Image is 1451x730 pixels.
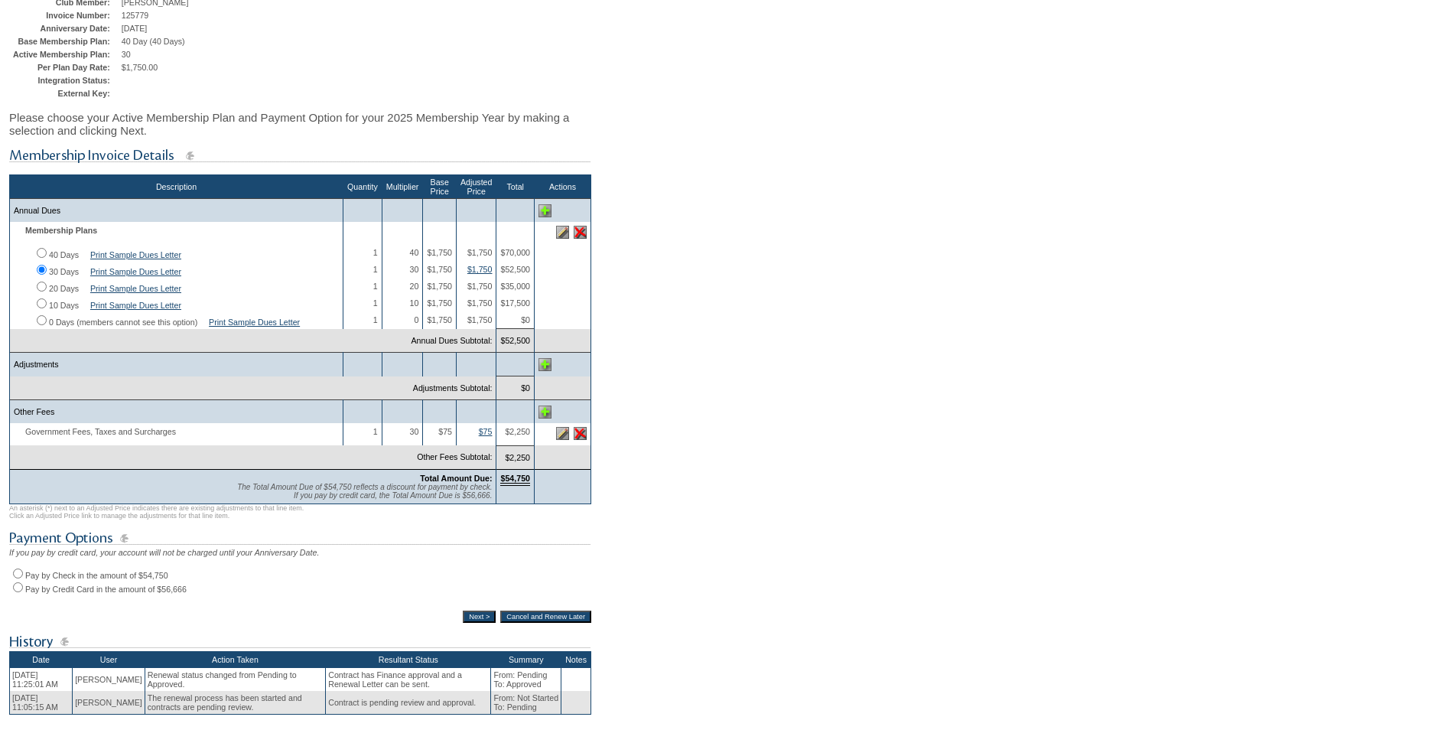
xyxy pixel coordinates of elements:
[10,353,343,376] td: Adjustments
[10,400,343,424] td: Other Fees
[13,50,118,59] td: Active Membership Plan:
[410,248,419,257] span: 40
[538,204,551,217] img: Add Annual Dues line item
[373,248,378,257] span: 1
[145,651,325,668] th: Action Taken
[122,24,148,33] span: [DATE]
[14,427,184,436] span: Government Fees, Taxes and Surcharges
[145,691,325,715] td: The renewal process has been started and contracts are pending review.
[49,301,79,310] label: 10 Days
[73,651,145,668] th: User
[467,282,493,291] span: $1,750
[13,11,118,20] td: Invoice Number:
[561,651,591,668] th: Notes
[122,11,149,20] span: 125779
[90,267,181,276] a: Print Sample Dues Letter
[326,691,491,715] td: Contract is pending review and approval.
[505,427,530,436] span: $2,250
[427,265,452,274] span: $1,750
[209,318,300,327] a: Print Sample Dues Letter
[122,50,131,59] span: 30
[9,146,590,165] img: subTtlMembershipInvoiceDetails.gif
[467,248,493,257] span: $1,750
[373,315,378,324] span: 1
[49,284,79,293] label: 20 Days
[500,282,530,291] span: $35,000
[13,89,118,98] td: External Key:
[13,63,118,72] td: Per Plan Day Rate:
[9,632,590,651] img: subTtlHistory.gif
[491,651,561,668] th: Summary
[73,668,145,691] td: [PERSON_NAME]
[13,37,118,46] td: Base Membership Plan:
[500,611,591,623] input: Cancel and Renew Later
[410,427,419,436] span: 30
[496,445,535,469] td: $2,250
[410,282,419,291] span: 20
[10,691,73,715] td: [DATE] 11:05:15 AM
[73,691,145,715] td: [PERSON_NAME]
[373,427,378,436] span: 1
[496,329,535,353] td: $52,500
[10,445,496,469] td: Other Fees Subtotal:
[25,226,97,235] b: Membership Plans
[556,226,569,239] img: Edit this line item
[427,282,452,291] span: $1,750
[491,668,561,691] td: From: Pending To: Approved
[423,175,457,199] th: Base Price
[491,691,561,715] td: From: Not Started To: Pending
[9,529,590,548] img: subTtlPaymentOptions.gif
[467,315,493,324] span: $1,750
[438,427,452,436] span: $75
[500,474,530,486] span: $54,750
[479,427,493,436] a: $75
[373,265,378,274] span: 1
[10,329,496,353] td: Annual Dues Subtotal:
[500,248,530,257] span: $70,000
[90,284,181,293] a: Print Sample Dues Letter
[9,504,304,520] span: An asterisk (*) next to an Adjusted Price indicates there are existing adjustments to that line i...
[373,282,378,291] span: 1
[382,175,423,199] th: Multiplier
[122,63,158,72] span: $1,750.00
[10,199,343,223] td: Annual Dues
[496,376,535,400] td: $0
[456,175,496,199] th: Adjusted Price
[463,611,496,623] input: Next >
[535,175,591,199] th: Actions
[343,175,382,199] th: Quantity
[145,668,325,691] td: Renewal status changed from Pending to Approved.
[467,265,493,274] a: $1,750
[13,76,118,85] td: Integration Status:
[9,103,591,145] div: Please choose your Active Membership Plan and Payment Option for your 2025 Membership Year by mak...
[10,175,343,199] th: Description
[538,358,551,371] img: Add Adjustments line item
[574,427,587,440] img: Delete this line item
[10,651,73,668] th: Date
[9,548,319,557] span: If you pay by credit card, your account will not be charged until your Anniversary Date.
[49,318,197,327] label: 0 Days (members cannot see this option)
[90,250,181,259] a: Print Sample Dues Letter
[326,651,491,668] th: Resultant Status
[90,301,181,310] a: Print Sample Dues Letter
[410,298,419,308] span: 10
[427,248,452,257] span: $1,750
[326,668,491,691] td: Contract has Finance approval and a Renewal Letter can be sent.
[414,315,418,324] span: 0
[10,668,73,691] td: [DATE] 11:25:01 AM
[500,265,530,274] span: $52,500
[10,376,496,400] td: Adjustments Subtotal:
[410,265,419,274] span: 30
[496,175,535,199] th: Total
[538,406,551,419] img: Add Other Fees line item
[122,37,185,46] span: 40 Day (40 Days)
[25,585,187,594] label: Pay by Credit Card in the amount of $56,666
[574,226,587,239] img: Delete this line item
[556,427,569,440] img: Edit this line item
[521,315,530,324] span: $0
[13,24,118,33] td: Anniversary Date:
[25,571,168,580] label: Pay by Check in the amount of $54,750
[237,483,492,500] span: The Total Amount Due of $54,750 reflects a discount for payment by check. If you pay by credit ca...
[427,315,452,324] span: $1,750
[467,298,493,308] span: $1,750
